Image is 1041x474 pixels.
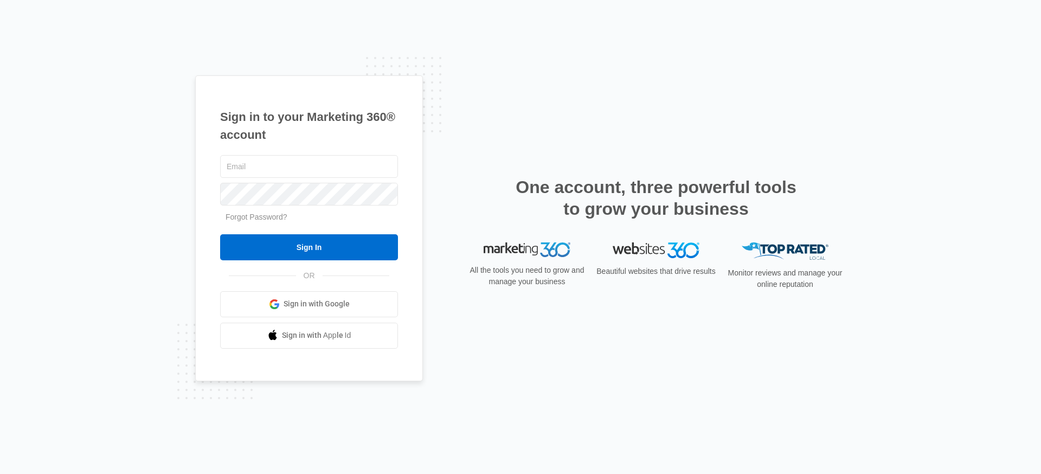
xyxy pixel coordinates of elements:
[220,234,398,260] input: Sign In
[613,242,699,258] img: Websites 360
[282,330,351,341] span: Sign in with Apple Id
[484,242,570,258] img: Marketing 360
[284,298,350,310] span: Sign in with Google
[220,108,398,144] h1: Sign in to your Marketing 360® account
[220,323,398,349] a: Sign in with Apple Id
[296,270,323,281] span: OR
[724,267,846,290] p: Monitor reviews and manage your online reputation
[742,242,828,260] img: Top Rated Local
[226,213,287,221] a: Forgot Password?
[595,266,717,277] p: Beautiful websites that drive results
[220,291,398,317] a: Sign in with Google
[466,265,588,287] p: All the tools you need to grow and manage your business
[512,176,800,220] h2: One account, three powerful tools to grow your business
[220,155,398,178] input: Email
